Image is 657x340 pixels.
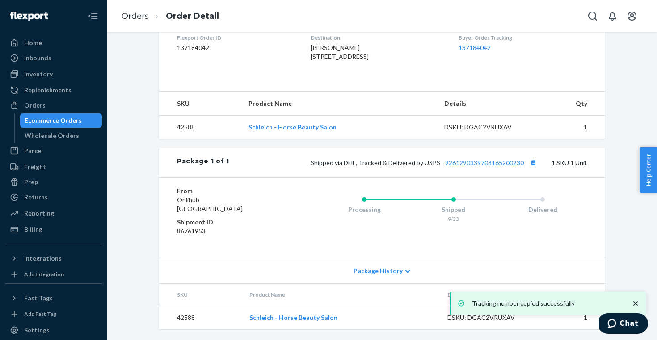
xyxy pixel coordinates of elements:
button: Help Center [640,147,657,193]
div: Add Fast Tag [24,310,56,318]
a: Reporting [5,206,102,220]
dt: Flexport Order ID [177,34,296,41]
th: Details [440,284,539,306]
iframe: Opens a widget where you can chat to one of our agents [599,313,648,336]
div: Inventory [24,70,53,79]
a: Orders [122,11,149,21]
a: Inventory [5,67,102,81]
div: Package 1 of 1 [177,157,229,168]
dt: Buyer Order Tracking [459,34,587,41]
td: 42588 [159,306,242,330]
button: Open Search Box [584,7,602,25]
div: Inbounds [24,54,51,62]
ol: breadcrumbs [114,3,226,29]
th: Qty [535,92,605,116]
dd: 86761953 [177,227,284,236]
a: Parcel [5,144,102,158]
div: Returns [24,193,48,202]
div: Home [24,38,42,47]
a: Schleich - Horse Beauty Salon [248,123,337,131]
a: Ecommerce Orders [20,113,102,128]
div: DSKU: DGAC2VRUXAV [444,123,528,132]
div: Delivered [498,205,587,214]
div: 1 SKU 1 Unit [229,157,587,168]
a: Order Detail [166,11,219,21]
button: Open notifications [603,7,621,25]
dt: Shipment ID [177,218,284,227]
div: Processing [320,205,409,214]
dt: From [177,187,284,195]
div: Wholesale Orders [25,131,79,140]
div: Shipped [409,205,498,214]
div: Fast Tags [24,294,53,303]
a: 9261290339708165200230 [445,159,524,166]
div: Parcel [24,146,43,155]
button: Integrations [5,251,102,265]
dt: Destination [311,34,444,41]
div: Ecommerce Orders [25,116,82,125]
a: Returns [5,190,102,204]
a: Inbounds [5,51,102,65]
a: Billing [5,222,102,236]
div: Orders [24,101,46,110]
div: 9/23 [409,215,498,223]
dd: 137184042 [177,43,296,52]
a: Replenishments [5,83,102,97]
span: Package History [354,266,403,275]
a: 137184042 [459,44,491,51]
svg: close toast [631,299,640,308]
a: Home [5,36,102,50]
span: Onlihub [GEOGRAPHIC_DATA] [177,196,243,212]
button: Copy tracking number [527,157,539,168]
a: Prep [5,175,102,189]
a: Orders [5,98,102,112]
p: Tracking number copied successfully [472,299,622,308]
th: Product Name [241,92,437,116]
th: Details [437,92,535,116]
div: Add Integration [24,270,64,278]
div: DSKU: DGAC2VRUXAV [447,313,531,322]
a: Wholesale Orders [20,129,102,143]
div: Replenishments [24,86,72,95]
div: Integrations [24,254,62,263]
span: Shipped via DHL, Tracked & Delivered by USPS [311,159,539,166]
span: [PERSON_NAME] [STREET_ADDRESS] [311,44,369,60]
td: 1 [535,116,605,139]
a: Add Fast Tag [5,309,102,319]
div: Settings [24,326,50,335]
a: Settings [5,323,102,337]
a: Add Integration [5,269,102,280]
th: SKU [159,284,242,306]
div: Prep [24,178,38,187]
div: Freight [24,162,46,171]
div: Billing [24,225,42,234]
img: Flexport logo [10,12,48,21]
td: 1 [539,306,605,330]
a: Schleich - Horse Beauty Salon [249,314,337,321]
button: Close Navigation [84,7,102,25]
td: 42588 [159,116,241,139]
th: Product Name [242,284,440,306]
th: SKU [159,92,241,116]
button: Open account menu [623,7,641,25]
button: Fast Tags [5,291,102,305]
a: Freight [5,160,102,174]
div: Reporting [24,209,54,218]
th: Qty [539,284,605,306]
